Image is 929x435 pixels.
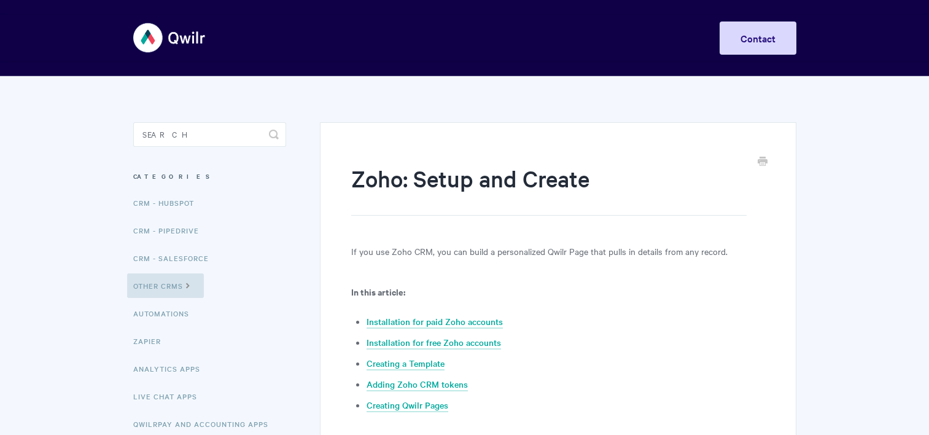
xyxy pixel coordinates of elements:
[720,22,796,55] a: Contact
[133,218,208,243] a: CRM - Pipedrive
[133,356,209,381] a: Analytics Apps
[127,273,204,298] a: Other CRMs
[367,357,445,370] a: Creating a Template
[351,285,405,298] b: In this article:
[133,384,206,409] a: Live Chat Apps
[133,329,170,353] a: Zapier
[133,246,218,270] a: CRM - Salesforce
[133,301,198,326] a: Automations
[133,190,203,215] a: CRM - HubSpot
[133,165,286,187] h3: Categories
[367,399,448,412] a: Creating Qwilr Pages
[367,378,468,391] a: Adding Zoho CRM tokens
[133,15,206,61] img: Qwilr Help Center
[758,155,768,169] a: Print this Article
[367,336,501,350] a: Installation for free Zoho accounts
[367,315,503,329] a: Installation for paid Zoho accounts
[133,122,286,147] input: Search
[351,163,746,216] h1: Zoho: Setup and Create
[351,244,764,259] p: If you use Zoho CRM, you can build a personalized Qwilr Page that pulls in details from any record.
